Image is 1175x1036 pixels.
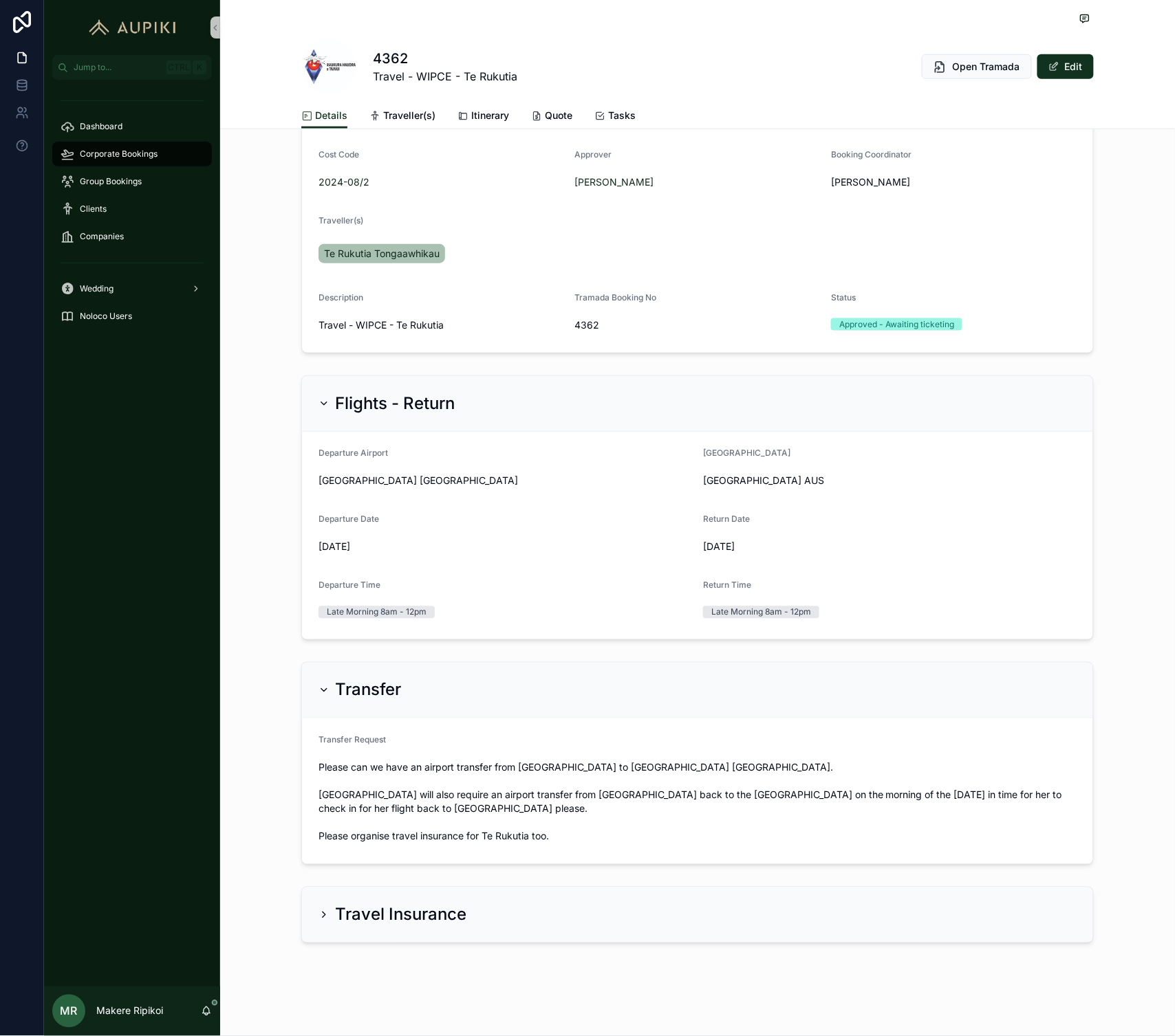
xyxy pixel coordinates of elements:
[922,54,1032,79] button: Open Tramada
[319,540,692,554] span: [DATE]
[319,514,379,525] span: Departure Date
[52,114,212,139] a: Dashboard
[319,292,363,302] span: Description
[839,318,954,331] div: Approved - Awaiting ticketing
[52,276,212,301] a: Wedding
[953,60,1020,74] span: Open Tramada
[80,148,158,159] span: Corporate Bookings
[575,149,612,159] span: Approver
[194,62,205,73] span: K
[52,169,212,194] a: Group Bookings
[80,121,122,132] span: Dashboard
[166,60,191,74] span: Ctrl
[52,55,212,80] button: Jump to...CtrlK
[471,109,509,122] span: Itinerary
[80,311,132,322] span: Noloco Users
[327,606,427,619] div: Late Morning 8am - 12pm
[703,448,790,459] span: [GEOGRAPHIC_DATA]
[335,679,401,701] h2: Transfer
[831,175,910,189] span: [PERSON_NAME]
[52,142,212,166] a: Corporate Bookings
[61,1003,78,1020] span: MR
[373,49,517,68] h1: 4362
[83,16,182,38] img: App logo
[335,904,466,926] h2: Travel Insurance
[594,103,636,131] a: Tasks
[52,197,212,221] a: Clients
[319,735,386,745] span: Transfer Request
[74,62,161,73] span: Jump to...
[711,606,811,619] div: Late Morning 8am - 12pm
[80,203,107,214] span: Clients
[319,149,359,159] span: Cost Code
[457,103,509,131] a: Itinerary
[575,292,657,302] span: Tramada Booking No
[52,224,212,249] a: Companies
[703,580,751,591] span: Return Time
[531,103,572,131] a: Quote
[80,176,142,187] span: Group Bookings
[44,80,220,346] div: scrollable content
[383,109,435,122] span: Traveller(s)
[703,540,1077,554] span: [DATE]
[335,393,455,415] h2: Flights - Return
[831,149,912,159] span: Booking Coordinator
[369,103,435,131] a: Traveller(s)
[545,109,572,122] span: Quote
[80,283,114,294] span: Wedding
[703,474,1077,488] span: [GEOGRAPHIC_DATA] AUS
[319,318,564,332] span: Travel - WIPCE - Te Rukutia
[80,231,124,242] span: Companies
[324,247,440,261] span: Te Rukutia Tongaawhikau
[319,474,692,488] span: [GEOGRAPHIC_DATA] [GEOGRAPHIC_DATA]
[319,580,380,591] span: Departure Time
[319,244,445,263] a: Te Rukutia Tongaawhikau
[608,109,636,122] span: Tasks
[703,514,750,525] span: Return Date
[96,1004,163,1018] p: Makere Ripikoi
[373,68,517,85] span: Travel - WIPCE - Te Rukutia
[575,318,821,332] span: 4362
[831,292,856,302] span: Status
[52,304,212,329] a: Noloco Users
[301,103,347,129] a: Details
[575,175,654,189] a: [PERSON_NAME]
[319,175,369,189] a: 2024-08/2
[319,761,1077,844] span: Please can we have an airport transfer from [GEOGRAPHIC_DATA] to [GEOGRAPHIC_DATA] [GEOGRAPHIC_DA...
[1037,54,1094,79] button: Edit
[319,448,388,459] span: Departure Airport
[315,109,347,122] span: Details
[319,215,363,225] span: Traveller(s)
